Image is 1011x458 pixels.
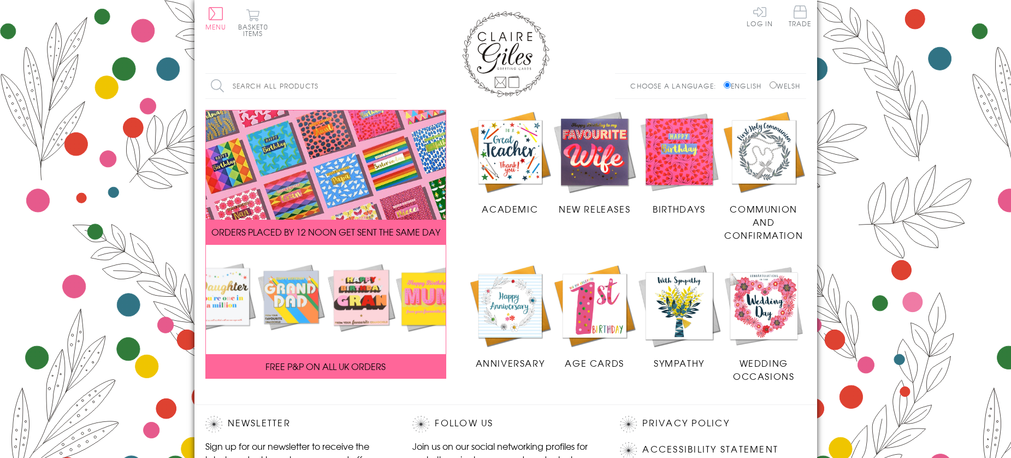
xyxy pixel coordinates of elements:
[630,81,722,91] p: Choose a language:
[468,263,553,369] a: Anniversary
[468,110,553,216] a: Academic
[412,416,598,432] h2: Follow Us
[205,7,227,30] button: Menu
[552,263,637,369] a: Age Cards
[724,81,731,89] input: English
[747,5,773,27] a: Log In
[565,356,624,369] span: Age Cards
[642,442,778,457] a: Accessibility Statement
[211,225,440,238] span: ORDERS PLACED BY 12 NOON GET SENT THE SAME DAY
[205,22,227,32] span: Menu
[724,202,803,242] span: Communion and Confirmation
[552,110,637,216] a: New Releases
[733,356,794,383] span: Wedding Occasions
[238,9,268,37] button: Basket0 items
[386,74,397,98] input: Search
[462,11,549,97] img: Claire Giles Greetings Cards
[770,81,801,91] label: Welsh
[642,416,729,431] a: Privacy Policy
[722,110,806,242] a: Communion and Confirmation
[205,416,391,432] h2: Newsletter
[724,81,767,91] label: English
[265,360,386,373] span: FREE P&P ON ALL UK ORDERS
[559,202,630,215] span: New Releases
[789,5,812,27] span: Trade
[637,110,722,216] a: Birthdays
[654,356,705,369] span: Sympathy
[722,263,806,383] a: Wedding Occasions
[205,74,397,98] input: Search all products
[476,356,545,369] span: Anniversary
[482,202,538,215] span: Academic
[789,5,812,29] a: Trade
[637,263,722,369] a: Sympathy
[653,202,705,215] span: Birthdays
[770,81,777,89] input: Welsh
[243,22,268,38] span: 0 items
